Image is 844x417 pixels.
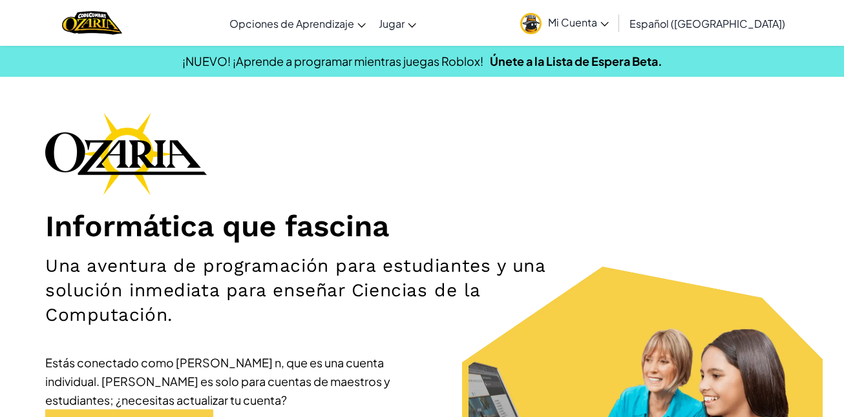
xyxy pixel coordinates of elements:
[372,6,423,41] a: Jugar
[62,10,122,36] a: Ozaria by CodeCombat logo
[379,17,405,30] span: Jugar
[45,353,433,409] div: Estás conectado como [PERSON_NAME] n, que es una cuenta individual. [PERSON_NAME] es solo para cu...
[629,17,785,30] span: Español ([GEOGRAPHIC_DATA])
[45,208,799,244] h1: Informática que fascina
[45,112,207,195] img: Ozaria branding logo
[623,6,792,41] a: Español ([GEOGRAPHIC_DATA])
[514,3,615,43] a: Mi Cuenta
[548,15,609,29] span: Mi Cuenta
[182,54,483,68] span: ¡NUEVO! ¡Aprende a programar mientras juegas Roblox!
[229,17,354,30] span: Opciones de Aprendizaje
[520,13,542,34] img: avatar
[223,6,372,41] a: Opciones de Aprendizaje
[62,10,122,36] img: Home
[490,54,662,68] a: Únete a la Lista de Espera Beta.
[45,254,550,327] h2: Una aventura de programación para estudiantes y una solución inmediata para enseñar Ciencias de l...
